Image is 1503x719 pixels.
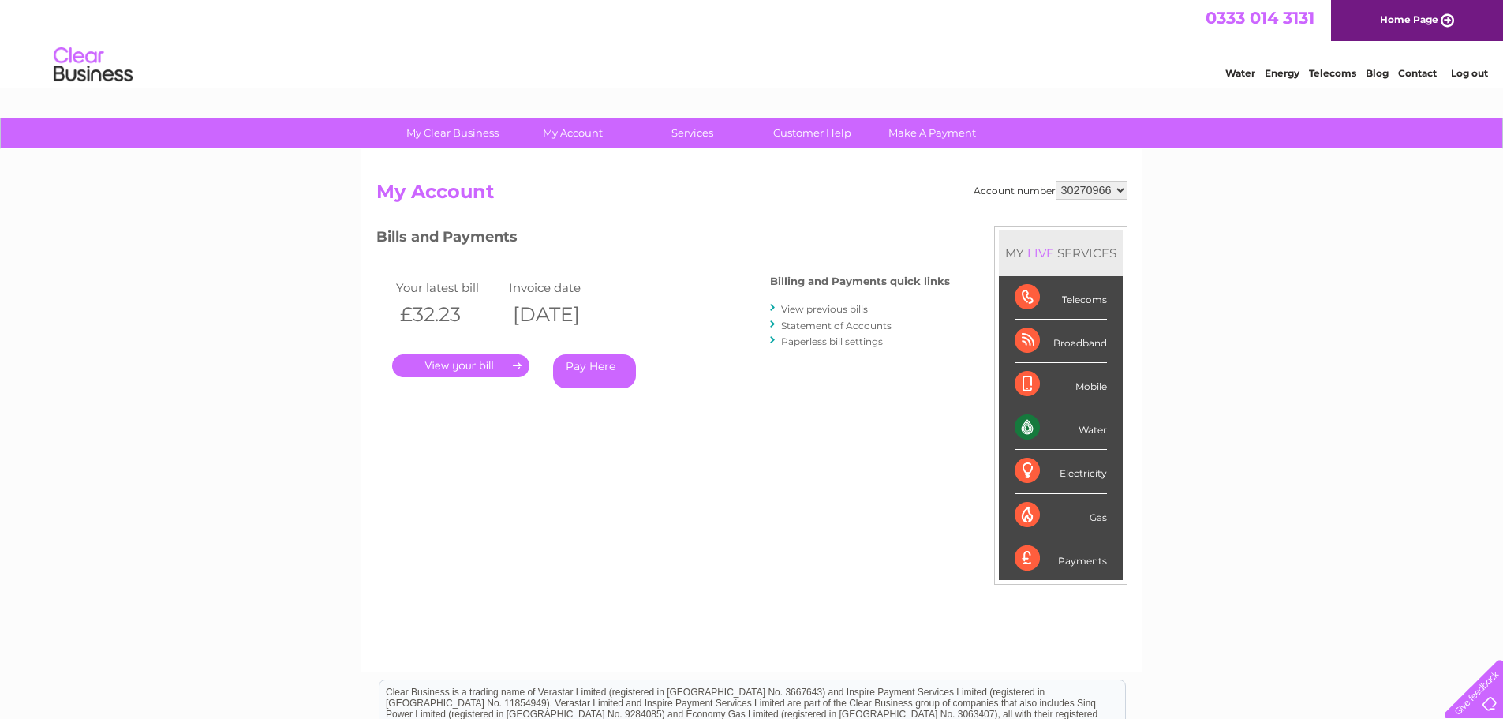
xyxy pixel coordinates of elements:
[379,9,1125,77] div: Clear Business is a trading name of Verastar Limited (registered in [GEOGRAPHIC_DATA] No. 3667643...
[1309,67,1356,79] a: Telecoms
[1265,67,1299,79] a: Energy
[974,181,1127,200] div: Account number
[1015,406,1107,450] div: Water
[553,354,636,388] a: Pay Here
[392,277,506,298] td: Your latest bill
[867,118,997,148] a: Make A Payment
[1024,245,1057,260] div: LIVE
[1366,67,1389,79] a: Blog
[53,41,133,89] img: logo.png
[1015,276,1107,320] div: Telecoms
[1015,494,1107,537] div: Gas
[1398,67,1437,79] a: Contact
[747,118,877,148] a: Customer Help
[781,320,892,331] a: Statement of Accounts
[1015,363,1107,406] div: Mobile
[387,118,518,148] a: My Clear Business
[507,118,637,148] a: My Account
[1451,67,1488,79] a: Log out
[1225,67,1255,79] a: Water
[999,230,1123,275] div: MY SERVICES
[392,354,529,377] a: .
[376,181,1127,211] h2: My Account
[1015,537,1107,580] div: Payments
[770,275,950,287] h4: Billing and Payments quick links
[1206,8,1314,28] a: 0333 014 3131
[627,118,757,148] a: Services
[376,226,950,253] h3: Bills and Payments
[781,335,883,347] a: Paperless bill settings
[505,298,619,331] th: [DATE]
[1015,450,1107,493] div: Electricity
[781,303,868,315] a: View previous bills
[1015,320,1107,363] div: Broadband
[392,298,506,331] th: £32.23
[505,277,619,298] td: Invoice date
